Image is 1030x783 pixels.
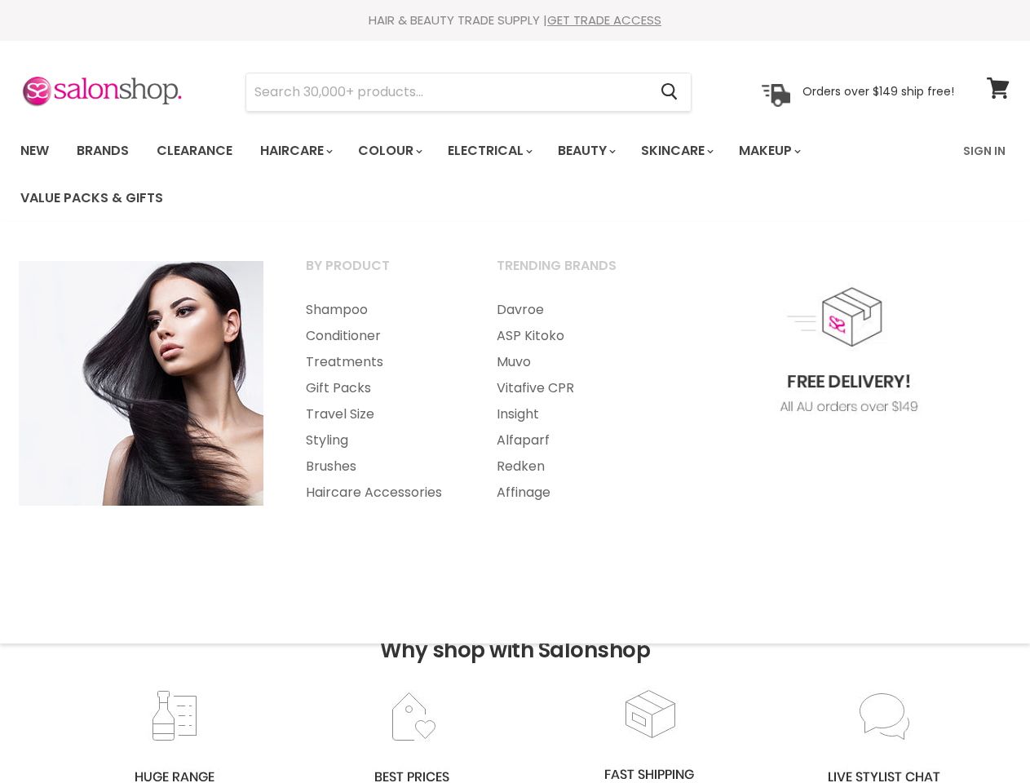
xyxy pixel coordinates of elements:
[248,134,343,168] a: Haircare
[547,11,661,29] a: GET TRADE ACCESS
[246,73,648,111] input: Search
[346,134,432,168] a: Colour
[802,84,954,99] p: Orders over $149 ship free!
[476,297,664,506] ul: Main menu
[245,73,692,112] form: Product
[476,427,664,453] a: Alfaparf
[953,134,1015,168] a: Sign In
[476,453,664,480] a: Redken
[285,453,473,480] a: Brushes
[648,73,691,111] button: Search
[476,401,664,427] a: Insight
[8,181,175,215] a: Value Packs & Gifts
[629,134,723,168] a: Skincare
[285,401,473,427] a: Travel Size
[476,323,664,349] a: ASP Kitoko
[285,253,473,294] a: By Product
[285,375,473,401] a: Gift Packs
[546,134,626,168] a: Beauty
[285,349,473,375] a: Treatments
[476,253,664,294] a: Trending Brands
[8,134,61,168] a: New
[285,427,473,453] a: Styling
[285,480,473,506] a: Haircare Accessories
[727,134,811,168] a: Makeup
[285,323,473,349] a: Conditioner
[476,480,664,506] a: Affinage
[144,134,245,168] a: Clearance
[64,134,141,168] a: Brands
[476,297,664,323] a: Davroe
[8,127,953,222] ul: Main menu
[285,297,473,323] a: Shampoo
[476,375,664,401] a: Vitafive CPR
[435,134,542,168] a: Electrical
[476,349,664,375] a: Muvo
[285,297,473,506] ul: Main menu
